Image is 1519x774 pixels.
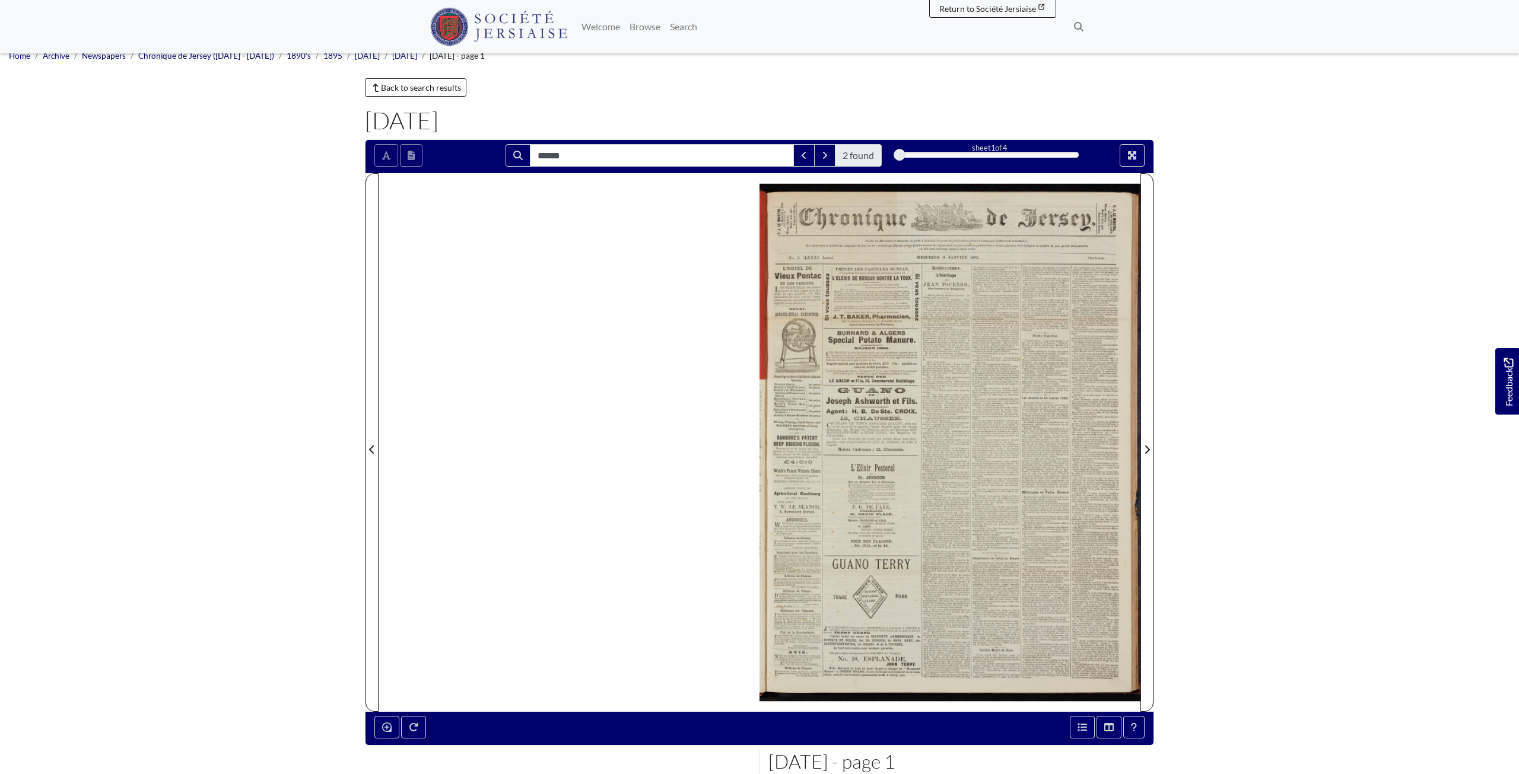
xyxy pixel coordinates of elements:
span: 2 found [835,144,882,167]
img: Société Jersiaise [430,8,567,46]
a: Back to search results [365,78,466,97]
button: Help [1123,716,1145,738]
span: Feedback [1501,358,1515,406]
a: [DATE] [355,51,380,60]
button: Rotate the book [401,716,426,738]
a: Archive [43,51,69,60]
a: Welcome [577,15,625,39]
a: Search [665,15,702,39]
button: Open metadata window [1070,716,1095,738]
button: Previous Match [793,144,815,167]
button: Previous Page [366,173,379,712]
span: [DATE] - page 1 [430,51,485,60]
button: Next Page [1140,173,1153,712]
a: Newspapers [82,51,126,60]
h2: [DATE] - page 1 [768,750,1154,773]
a: Home [9,51,30,60]
h1: [DATE] [365,106,1154,135]
a: [DATE] [392,51,417,60]
a: Browse [625,15,665,39]
button: Thumbnails [1097,716,1121,738]
button: Full screen mode [1120,144,1145,167]
a: 1895 [323,51,342,60]
a: Chronique de Jersey ([DATE] - [DATE]) [138,51,274,60]
button: Search [506,144,530,167]
button: Next Match [814,144,835,167]
input: Search for [530,144,794,167]
span: 1 [991,143,995,152]
button: Toggle text selection (Alt+T) [374,144,398,167]
div: sheet of 4 [900,142,1079,154]
span: Return to Société Jersiaise [939,4,1036,14]
a: 1890's [287,51,311,60]
button: Enable or disable loupe tool (Alt+L) [374,716,399,738]
a: Would you like to provide feedback? [1495,348,1519,415]
button: Open transcription window [400,144,422,167]
a: Société Jersiaise logo [430,5,567,49]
